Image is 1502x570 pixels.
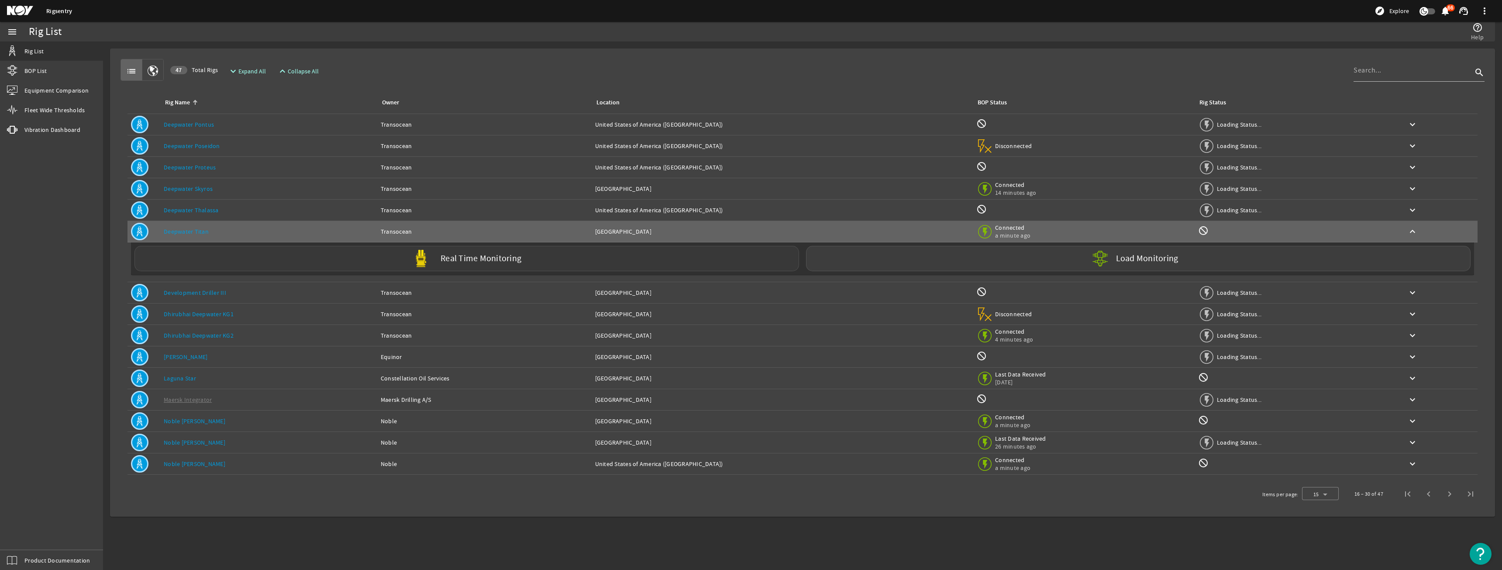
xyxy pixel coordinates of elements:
mat-icon: keyboard_arrow_down [1407,162,1418,173]
span: a minute ago [995,421,1032,429]
mat-icon: BOP Monitoring not available for this rig [976,204,987,214]
div: Noble [381,417,588,425]
span: Loading Status... [1217,332,1261,339]
div: United States of America ([GEOGRAPHIC_DATA]) [595,120,970,129]
mat-icon: keyboard_arrow_down [1407,287,1418,298]
span: Disconnected [995,142,1032,150]
span: Loading Status... [1217,142,1261,150]
a: Dhirubhai Deepwater KG2 [164,332,234,339]
span: Loading Status... [1217,206,1261,214]
mat-icon: Rig Monitoring not available for this rig [1198,372,1209,383]
span: Product Documentation [24,556,90,565]
mat-icon: explore [1375,6,1385,16]
mat-icon: list [126,66,137,76]
div: BOP Status [978,98,1007,107]
a: Deepwater Skyros [164,185,213,193]
div: Constellation Oil Services [381,374,588,383]
mat-icon: keyboard_arrow_up [1407,226,1418,237]
div: [GEOGRAPHIC_DATA] [595,395,970,404]
div: 47 [170,66,187,74]
mat-icon: keyboard_arrow_down [1407,352,1418,362]
button: Open Resource Center [1470,543,1492,565]
a: Deepwater Poseidon [164,142,220,150]
a: Deepwater Proteus [164,163,216,171]
mat-icon: BOP Monitoring not available for this rig [976,351,987,361]
div: [GEOGRAPHIC_DATA] [595,374,970,383]
button: Last page [1460,484,1481,504]
span: Connected [995,456,1032,464]
a: Deepwater Titan [164,228,209,235]
mat-icon: BOP Monitoring not available for this rig [976,394,987,404]
button: Collapse All [274,63,322,79]
mat-icon: notifications [1440,6,1450,16]
mat-icon: keyboard_arrow_down [1407,373,1418,383]
a: Deepwater Pontus [164,121,214,128]
div: United States of America ([GEOGRAPHIC_DATA]) [595,459,970,468]
span: Loading Status... [1217,185,1261,193]
mat-icon: keyboard_arrow_down [1407,459,1418,469]
div: 16 – 30 of 47 [1354,490,1383,498]
span: Connected [995,224,1032,231]
mat-icon: expand_less [277,66,284,76]
span: Last Data Received [995,435,1046,442]
span: Fleet Wide Thresholds [24,106,85,114]
mat-icon: keyboard_arrow_down [1407,205,1418,215]
div: [GEOGRAPHIC_DATA] [595,331,970,340]
a: Laguna Star [164,374,196,382]
a: Development Driller III [164,289,226,297]
a: Noble [PERSON_NAME] [164,460,225,468]
a: Rigsentry [46,7,72,15]
div: [GEOGRAPHIC_DATA] [595,227,970,236]
div: Transocean [381,206,588,214]
div: Equinor [381,352,588,361]
div: Transocean [381,227,588,236]
mat-icon: keyboard_arrow_down [1407,437,1418,448]
span: Loading Status... [1217,310,1261,318]
div: United States of America ([GEOGRAPHIC_DATA]) [595,142,970,150]
a: Load Monitoring [803,246,1474,271]
a: Deepwater Thalassa [164,206,219,214]
span: a minute ago [995,231,1032,239]
div: Noble [381,438,588,447]
span: Connected [995,328,1033,335]
div: Rig Name [164,98,370,107]
div: [GEOGRAPHIC_DATA] [595,438,970,447]
span: Connected [995,413,1032,421]
a: Noble [PERSON_NAME] [164,439,225,446]
div: Location [595,98,966,107]
div: Transocean [381,163,588,172]
a: Dhirubhai Deepwater KG1 [164,310,234,318]
div: Rig List [29,28,62,36]
div: Transocean [381,288,588,297]
mat-icon: BOP Monitoring not available for this rig [976,287,987,297]
span: Last Data Received [995,370,1046,378]
span: Loading Status... [1217,353,1261,361]
span: Loading Status... [1217,439,1261,446]
mat-icon: menu [7,27,17,37]
div: Transocean [381,120,588,129]
mat-icon: keyboard_arrow_down [1407,416,1418,426]
mat-icon: keyboard_arrow_down [1407,119,1418,130]
div: Transocean [381,331,588,340]
div: Maersk Drilling A/S [381,395,588,404]
div: [GEOGRAPHIC_DATA] [595,417,970,425]
span: Loading Status... [1217,396,1261,404]
div: United States of America ([GEOGRAPHIC_DATA]) [595,206,970,214]
span: Vibration Dashboard [24,125,80,134]
mat-icon: keyboard_arrow_down [1407,141,1418,151]
a: Maersk Integrator [164,396,212,404]
mat-icon: support_agent [1458,6,1469,16]
mat-icon: keyboard_arrow_down [1407,309,1418,319]
div: [GEOGRAPHIC_DATA] [595,184,970,193]
span: Rig List [24,47,44,55]
div: [GEOGRAPHIC_DATA] [595,288,970,297]
label: Load Monitoring [1116,254,1178,263]
mat-icon: BOP Monitoring not available for this rig [976,161,987,172]
img: Yellowpod.svg [412,250,430,267]
span: Loading Status... [1217,121,1261,128]
mat-icon: Rig Monitoring not available for this rig [1198,458,1209,468]
mat-icon: Rig Monitoring not available for this rig [1198,225,1209,236]
div: Location [596,98,620,107]
span: Explore [1389,7,1409,15]
a: [PERSON_NAME] [164,353,207,361]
